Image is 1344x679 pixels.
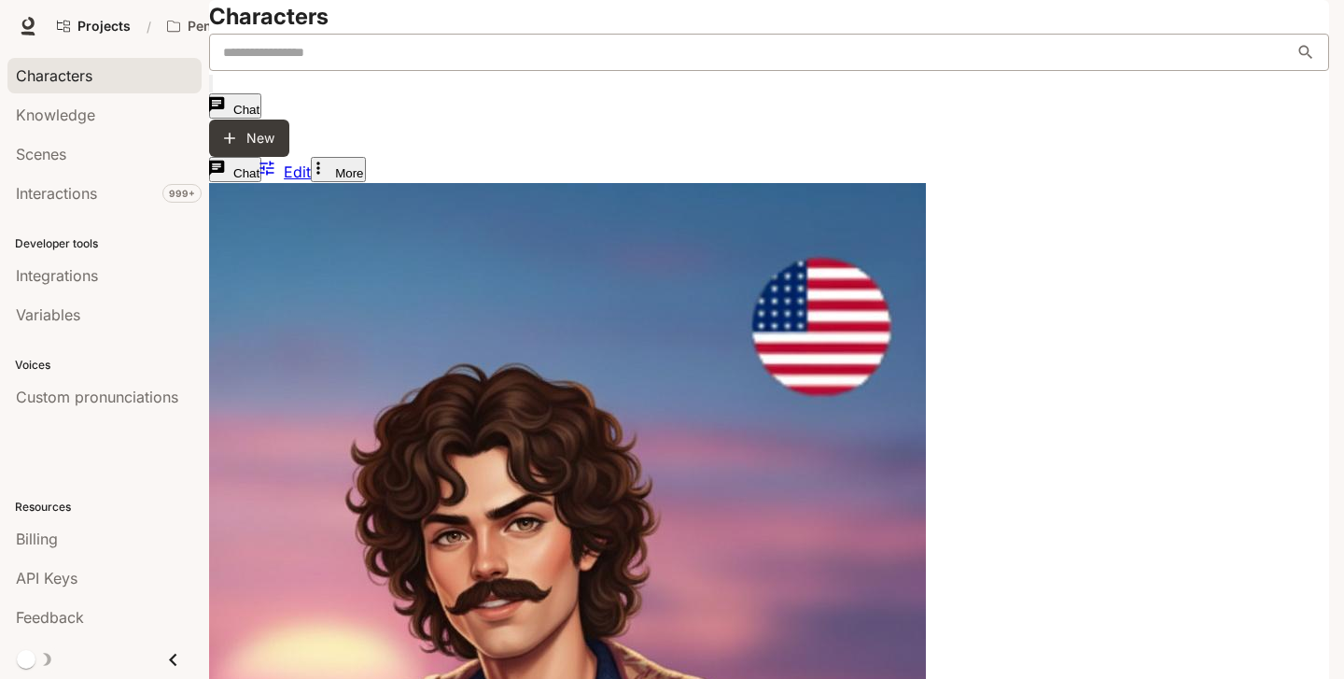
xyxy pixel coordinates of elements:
[77,19,131,35] span: Projects
[261,163,311,181] a: Edit Benson_MOD
[188,19,292,35] p: Pen Pals [Production]
[49,7,139,45] a: Go to projects
[209,93,261,119] button: Chat
[139,17,159,36] div: /
[209,157,261,182] button: Chat with Benson_MOD
[209,120,289,157] button: New
[159,7,321,45] button: Open workspace menu
[311,157,365,182] button: More actions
